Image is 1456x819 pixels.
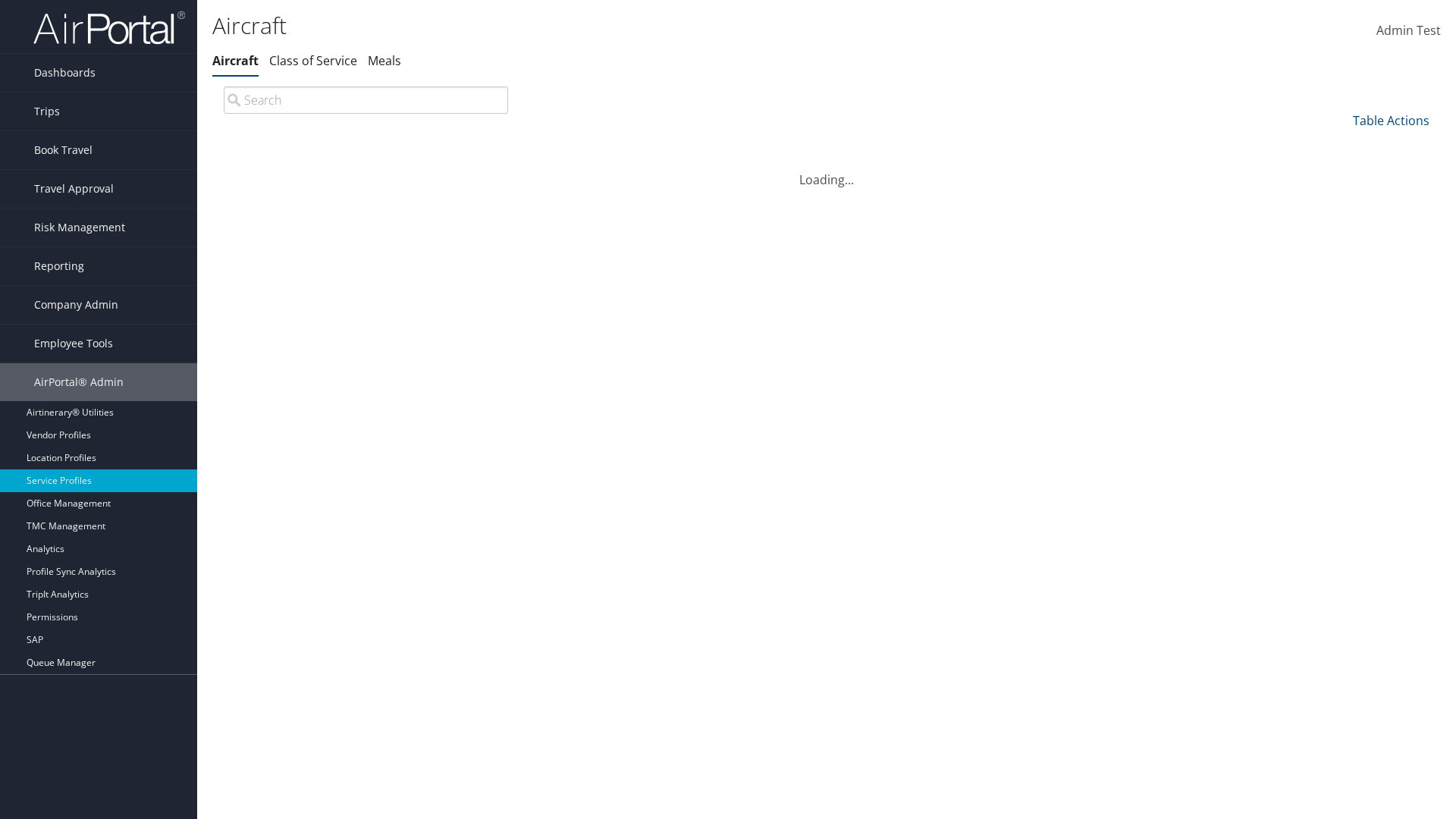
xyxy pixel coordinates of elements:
[1376,22,1441,39] span: Admin Test
[1376,8,1441,55] a: Admin Test
[34,54,96,92] span: Dashboards
[33,10,185,45] img: airportal-logo.png
[34,93,60,130] span: Trips
[212,52,259,69] a: Aircraft
[1353,112,1429,129] a: Table Actions
[34,247,84,285] span: Reporting
[34,325,113,362] span: Employee Tools
[34,170,114,208] span: Travel Approval
[224,86,508,114] input: Search
[34,209,125,246] span: Risk Management
[34,286,118,324] span: Company Admin
[368,52,401,69] a: Meals
[269,52,357,69] a: Class of Service
[212,10,1031,42] h1: Aircraft
[212,152,1441,189] div: Loading...
[34,131,93,169] span: Book Travel
[34,363,124,401] span: AirPortal® Admin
